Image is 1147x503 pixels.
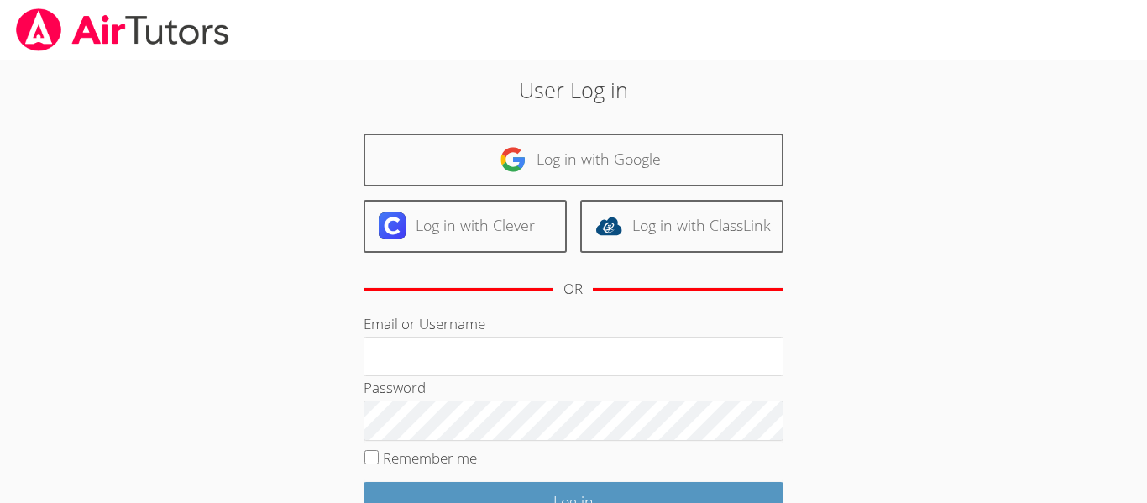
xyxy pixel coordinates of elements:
img: classlink-logo-d6bb404cc1216ec64c9a2012d9dc4662098be43eaf13dc465df04b49fa7ab582.svg [595,212,622,239]
a: Log in with ClassLink [580,200,783,253]
label: Remember me [383,448,477,468]
a: Log in with Clever [364,200,567,253]
a: Log in with Google [364,134,783,186]
label: Email or Username [364,314,485,333]
img: airtutors_banner-c4298cdbf04f3fff15de1276eac7730deb9818008684d7c2e4769d2f7ddbe033.png [14,8,231,51]
img: clever-logo-6eab21bc6e7a338710f1a6ff85c0baf02591cd810cc4098c63d3a4b26e2feb20.svg [379,212,406,239]
img: google-logo-50288ca7cdecda66e5e0955fdab243c47b7ad437acaf1139b6f446037453330a.svg [500,146,526,173]
h2: User Log in [264,74,883,106]
label: Password [364,378,426,397]
div: OR [563,277,583,301]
